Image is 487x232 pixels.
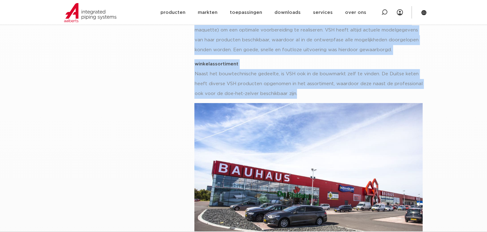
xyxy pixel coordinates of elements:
a: producten [160,1,185,24]
a: services [313,1,332,24]
a: over ons [345,1,366,24]
a: toepassingen [229,1,262,24]
a: downloads [274,1,300,24]
nav: Menu [160,1,366,24]
strong: winkelassortiment [194,62,238,66]
a: markten [197,1,217,24]
p: Naast het bouwtechnische gedeelte, is VSH ook in de bouwmarkt zelf te vinden. De Duitse keten hee... [194,59,423,99]
p: De installateur maakte gezamenlijk met de aannemer gebruik van het BIM-model (een digitale maquet... [194,6,423,55]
